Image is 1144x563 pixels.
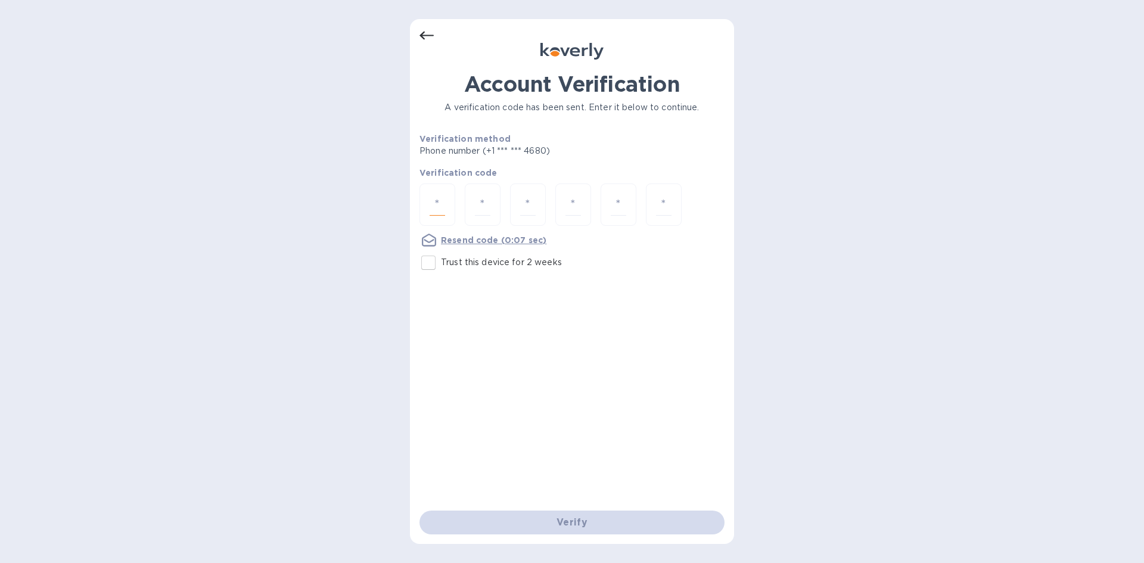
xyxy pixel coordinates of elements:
u: Resend code (0:07 sec) [441,235,546,245]
p: Trust this device for 2 weeks [441,256,562,269]
p: A verification code has been sent. Enter it below to continue. [419,101,725,114]
b: Verification method [419,134,511,144]
p: Phone number (+1 *** *** 4680) [419,145,641,157]
p: Verification code [419,167,725,179]
h1: Account Verification [419,71,725,97]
